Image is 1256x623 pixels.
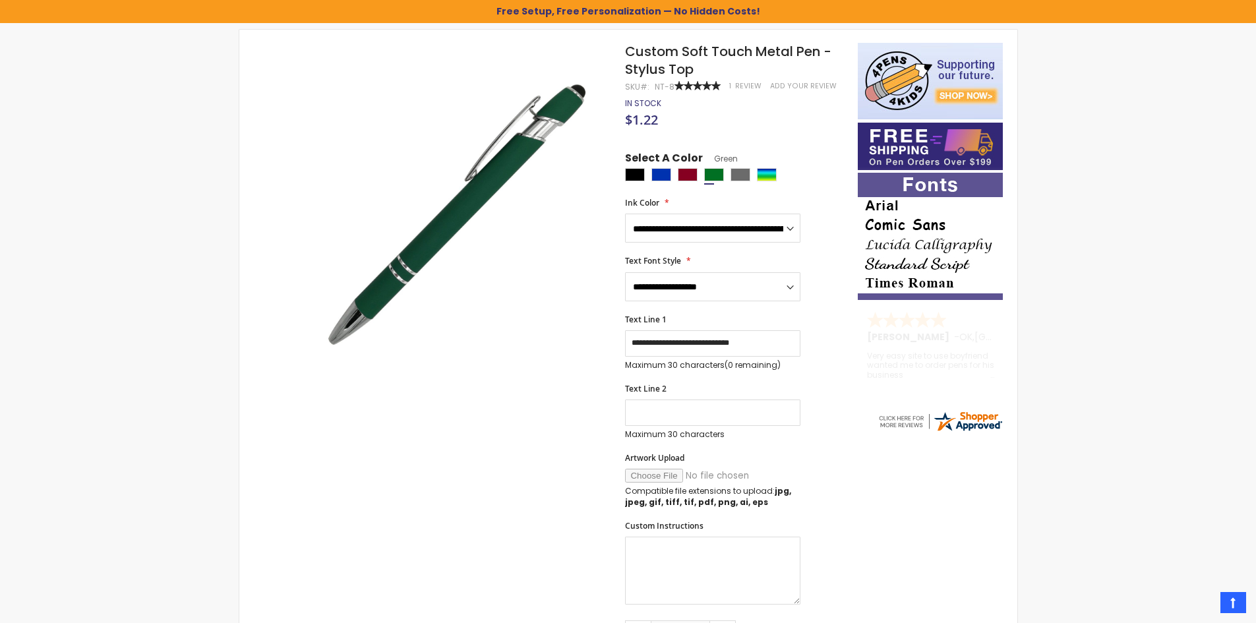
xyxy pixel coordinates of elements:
[877,409,1003,433] img: 4pens.com widget logo
[625,520,703,531] span: Custom Instructions
[625,197,659,208] span: Ink Color
[625,151,703,169] span: Select A Color
[625,429,800,440] p: Maximum 30 characters
[731,168,750,181] div: Grey
[625,485,791,507] strong: jpg, jpeg, gif, tiff, tif, pdf, png, ai, eps
[757,168,777,181] div: Assorted
[954,330,1071,343] span: - ,
[625,111,658,129] span: $1.22
[770,81,837,91] a: Add Your Review
[1220,592,1246,613] a: Top
[625,98,661,109] div: Availability
[974,330,1071,343] span: [GEOGRAPHIC_DATA]
[625,81,649,92] strong: SKU
[959,330,972,343] span: OK
[877,425,1003,436] a: 4pens.com certificate URL
[867,330,954,343] span: [PERSON_NAME]
[858,173,1003,300] img: font-personalization-examples
[625,42,831,78] span: Custom Soft Touch Metal Pen - Stylus Top
[651,168,671,181] div: Blue
[735,81,762,91] span: Review
[625,98,661,109] span: In stock
[307,62,608,363] img: regal_rubber_green_n_2_1_2.jpg
[625,486,800,507] p: Compatible file extensions to upload:
[858,43,1003,119] img: 4pens 4 kids
[703,153,738,164] span: Green
[725,359,781,371] span: (0 remaining)
[625,314,667,325] span: Text Line 1
[655,82,674,92] div: NT-8
[625,168,645,181] div: Black
[674,81,721,90] div: 100%
[625,383,667,394] span: Text Line 2
[858,123,1003,170] img: Free shipping on orders over $199
[729,81,731,91] span: 1
[625,452,684,463] span: Artwork Upload
[678,168,698,181] div: Burgundy
[867,351,995,380] div: Very easy site to use boyfriend wanted me to order pens for his business
[729,81,763,91] a: 1 Review
[704,168,724,181] div: Green
[625,360,800,371] p: Maximum 30 characters
[625,255,681,266] span: Text Font Style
